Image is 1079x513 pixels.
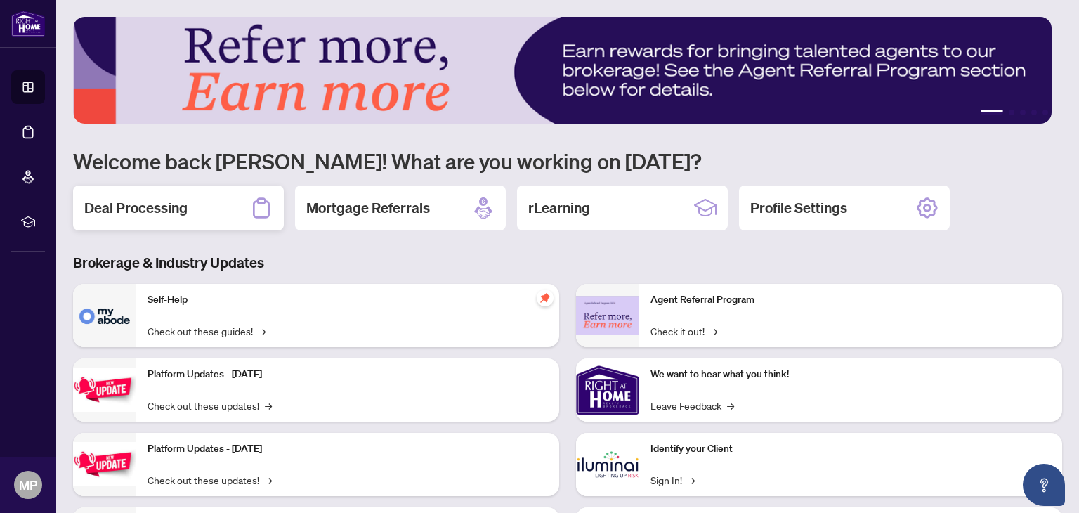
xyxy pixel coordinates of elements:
[727,398,734,413] span: →
[148,441,548,457] p: Platform Updates - [DATE]
[710,323,717,339] span: →
[650,472,695,488] a: Sign In!→
[306,198,430,218] h2: Mortgage Referrals
[148,292,548,308] p: Self-Help
[688,472,695,488] span: →
[19,475,37,495] span: MP
[148,398,272,413] a: Check out these updates!→
[84,198,188,218] h2: Deal Processing
[650,292,1051,308] p: Agent Referral Program
[650,398,734,413] a: Leave Feedback→
[148,367,548,382] p: Platform Updates - [DATE]
[981,110,1003,115] button: 1
[576,296,639,335] img: Agent Referral Program
[259,323,266,339] span: →
[73,17,1052,124] img: Slide 0
[148,323,266,339] a: Check out these guides!→
[1031,110,1037,115] button: 4
[1023,464,1065,506] button: Open asap
[1009,110,1014,115] button: 2
[73,442,136,486] img: Platform Updates - July 8, 2025
[265,398,272,413] span: →
[650,323,717,339] a: Check it out!→
[148,472,272,488] a: Check out these updates!→
[1042,110,1048,115] button: 5
[576,358,639,422] img: We want to hear what you think!
[650,441,1051,457] p: Identify your Client
[73,284,136,347] img: Self-Help
[73,368,136,412] img: Platform Updates - July 21, 2025
[576,433,639,496] img: Identify your Client
[73,253,1062,273] h3: Brokerage & Industry Updates
[537,290,554,306] span: pushpin
[1020,110,1026,115] button: 3
[750,198,847,218] h2: Profile Settings
[528,198,590,218] h2: rLearning
[650,367,1051,382] p: We want to hear what you think!
[11,11,45,37] img: logo
[73,148,1062,174] h1: Welcome back [PERSON_NAME]! What are you working on [DATE]?
[265,472,272,488] span: →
